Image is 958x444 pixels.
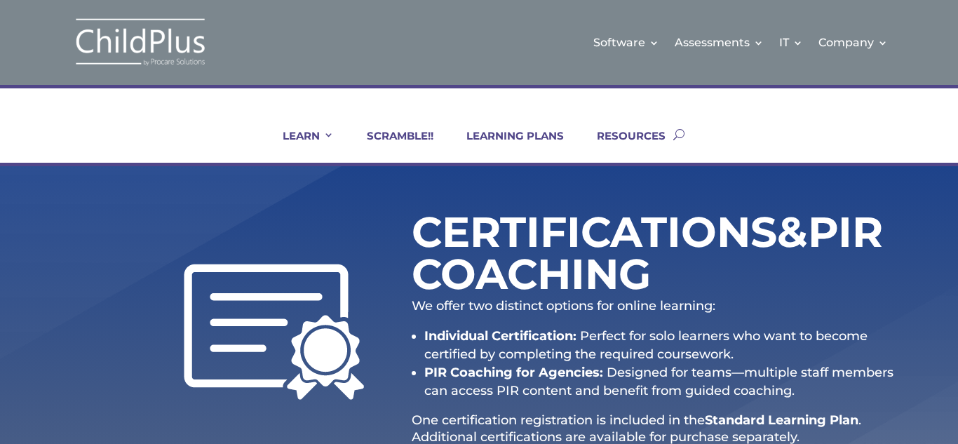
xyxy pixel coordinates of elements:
a: RESOURCES [579,129,666,163]
a: IT [779,14,803,71]
h1: Certifications PIR Coaching [412,211,783,302]
a: Assessments [675,14,764,71]
strong: Individual Certification: [424,328,576,344]
iframe: Chat Widget [888,377,958,444]
strong: PIR Coaching for Agencies: [424,365,603,380]
strong: Standard Learning Plan [705,412,858,428]
span: & [777,206,808,257]
span: . Additional certifications are available for purchase separately. [412,412,861,444]
span: One certification registration is included in the [412,412,705,428]
a: LEARNING PLANS [449,129,564,163]
a: LEARN [265,129,334,163]
a: SCRAMBLE!! [349,129,433,163]
a: Software [593,14,659,71]
a: Company [818,14,888,71]
span: We offer two distinct options for online learning: [412,298,715,314]
li: Perfect for solo learners who want to become certified by completing the required coursework. [424,327,910,363]
li: Designed for teams—multiple staff members can access PIR content and benefit from guided coaching. [424,363,910,400]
